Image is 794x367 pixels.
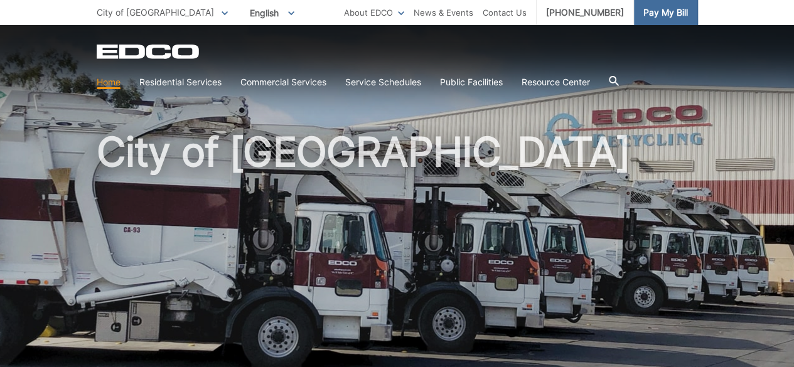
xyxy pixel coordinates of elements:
[97,44,201,59] a: EDCD logo. Return to the homepage.
[240,3,304,23] span: English
[483,6,527,19] a: Contact Us
[345,75,421,89] a: Service Schedules
[522,75,590,89] a: Resource Center
[240,75,326,89] a: Commercial Services
[414,6,473,19] a: News & Events
[97,7,214,18] span: City of [GEOGRAPHIC_DATA]
[643,6,688,19] span: Pay My Bill
[97,75,121,89] a: Home
[440,75,503,89] a: Public Facilities
[344,6,404,19] a: About EDCO
[139,75,222,89] a: Residential Services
